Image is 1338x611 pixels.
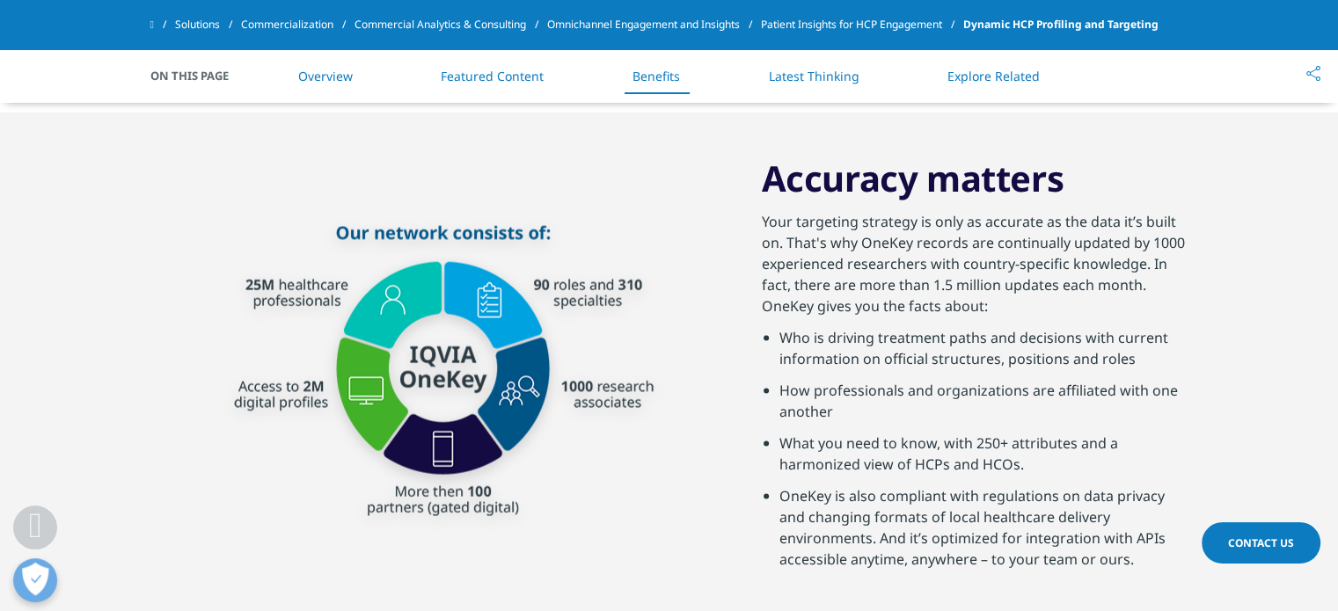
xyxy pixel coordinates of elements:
a: Patient Insights for HCP Engagement [761,9,963,40]
span: On This Page [150,67,247,84]
a: Overview [298,68,353,84]
a: Commercialization [241,9,355,40]
li: What you need to know, with 250+ attributes and a harmonized view of HCPs and HCOs. [779,433,1188,485]
li: How professionals and organizations are affiliated with one another [779,380,1188,433]
a: Solutions [175,9,241,40]
a: Commercial Analytics & Consulting [355,9,547,40]
li: OneKey is also compliant with regulations on data privacy and changing formats of local healthcar... [779,485,1188,580]
a: Explore Related [947,68,1040,84]
a: Contact Us [1202,522,1320,564]
a: Featured Content [441,68,544,84]
a: Benefits [632,68,680,84]
span: Contact Us [1228,535,1294,550]
a: Omnichannel Engagement and Insights [547,9,761,40]
li: Who is driving treatment paths and decisions with current information on official structures, pos... [779,327,1188,380]
button: Open Preferences [13,558,57,602]
p: Your targeting strategy is only as accurate as the data it’s built on. That's why OneKey records ... [762,211,1188,327]
span: Dynamic HCP Profiling and Targeting [963,9,1159,40]
h3: Accuracy matters [762,156,1188,200]
a: Latest Thinking [769,68,859,84]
